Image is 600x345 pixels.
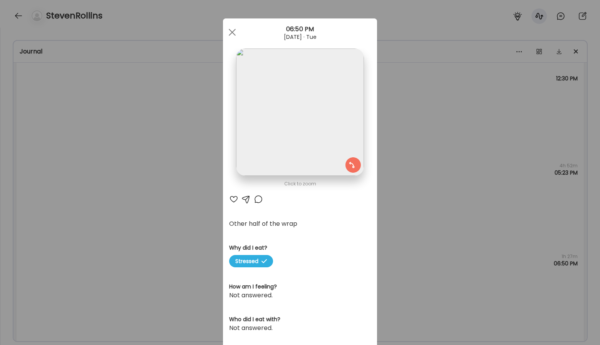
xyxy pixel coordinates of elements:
[229,315,371,323] h3: Who did I eat with?
[229,179,371,188] div: Click to zoom
[223,34,377,40] div: [DATE] · Tue
[229,323,371,333] div: Not answered.
[229,291,371,300] div: Not answered.
[229,244,371,252] h3: Why did I eat?
[229,255,273,267] span: Stressed
[229,283,371,291] h3: How am I feeling?
[236,48,364,176] img: images%2FJmC2saINUtRpa0eLTJBIZGNZL573%2F4L7Dvicv7IYH7lrdszuz%2FqXvqI7xcx9vOjPclxNLO_1080
[223,25,377,34] div: 06:50 PM
[229,219,371,228] div: Other half of the wrap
